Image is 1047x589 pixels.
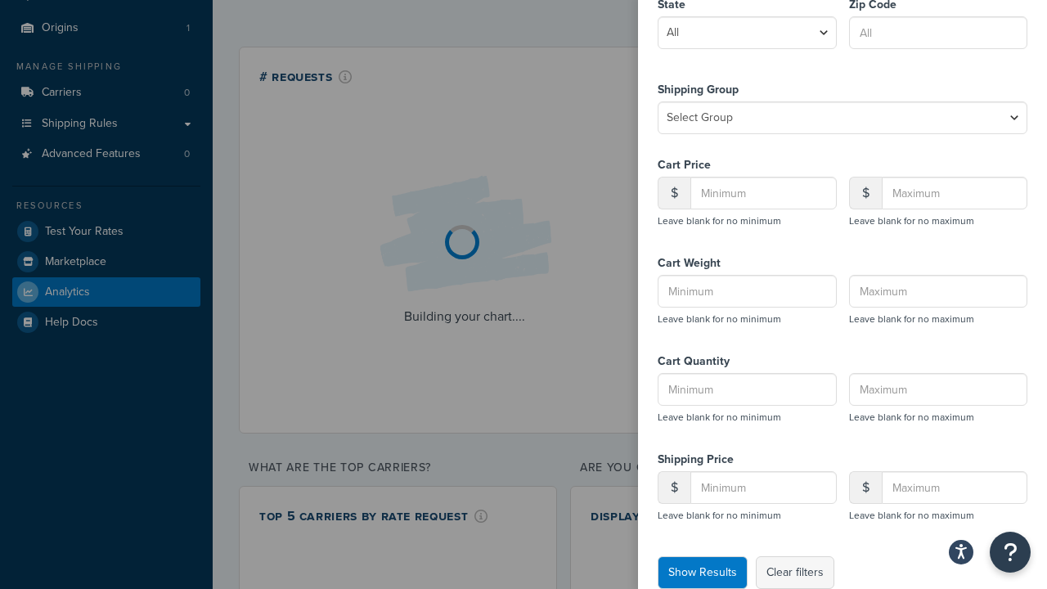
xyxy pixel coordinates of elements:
button: Open Resource Center [990,532,1031,573]
input: Minimum [690,177,837,209]
p: Leave blank for no maximum [849,308,1028,330]
label: Shipping Price [658,448,837,471]
button: Show Results [658,556,748,589]
input: Minimum [658,373,837,406]
label: Cart Price [658,154,837,177]
p: Leave blank for no maximum [849,504,1028,527]
p: Leave blank for no minimum [658,209,837,232]
input: Maximum [849,275,1028,308]
div: $ [658,177,690,209]
label: Cart Quantity [658,350,837,373]
p: Leave blank for no maximum [849,406,1028,429]
input: All [849,16,1028,49]
div: $ [849,471,882,504]
input: Maximum [882,471,1028,504]
div: $ [658,471,690,504]
input: Maximum [882,177,1028,209]
input: Minimum [690,471,837,504]
p: Leave blank for no minimum [658,406,837,429]
div: $ [849,177,882,209]
input: Maximum [849,373,1028,406]
p: Leave blank for no maximum [849,209,1028,232]
button: Clear filters [756,556,834,589]
label: Cart Weight [658,252,837,275]
p: Leave blank for no minimum [658,504,837,527]
input: Minimum [658,275,837,308]
p: Leave blank for no minimum [658,308,837,330]
label: Shipping Group [658,79,1027,101]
